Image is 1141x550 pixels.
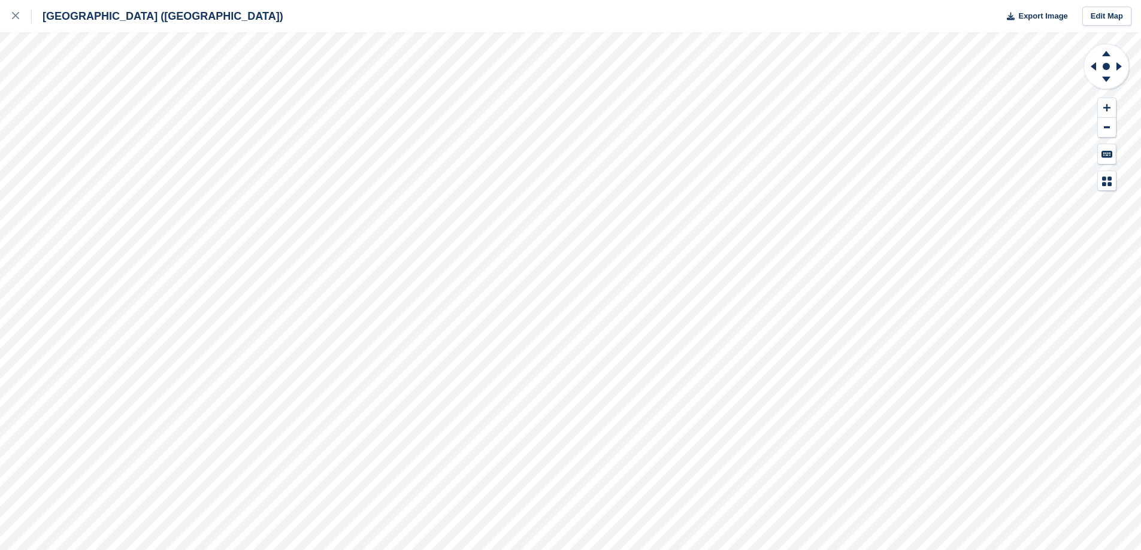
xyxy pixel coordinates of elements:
button: Zoom Out [1098,118,1116,138]
div: [GEOGRAPHIC_DATA] ([GEOGRAPHIC_DATA]) [32,9,283,23]
button: Map Legend [1098,171,1116,191]
a: Edit Map [1082,7,1131,26]
button: Export Image [1000,7,1068,26]
span: Export Image [1018,10,1067,22]
button: Keyboard Shortcuts [1098,144,1116,164]
button: Zoom In [1098,98,1116,118]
